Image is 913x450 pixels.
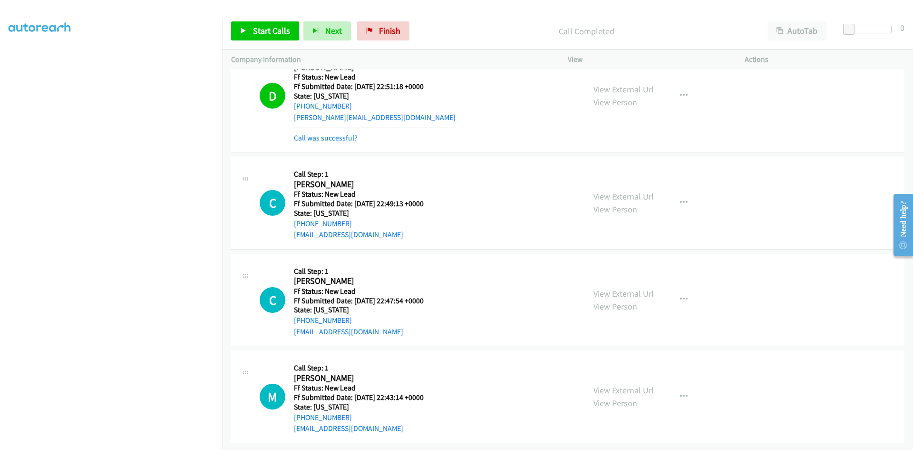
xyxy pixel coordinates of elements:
h5: Call Step: 1 [294,267,424,276]
h5: Ff Status: New Lead [294,190,424,199]
h5: Ff Status: New Lead [294,72,456,82]
a: [EMAIL_ADDRESS][DOMAIN_NAME] [294,424,403,433]
h1: M [260,384,285,410]
a: [PHONE_NUMBER] [294,316,352,325]
a: [EMAIL_ADDRESS][DOMAIN_NAME] [294,230,403,239]
h2: [PERSON_NAME] [294,276,424,287]
a: [EMAIL_ADDRESS][DOMAIN_NAME] [294,327,403,336]
a: View External Url [593,288,654,299]
p: View [568,54,728,65]
h5: Ff Submitted Date: [DATE] 22:51:18 +0000 [294,82,456,91]
span: Next [325,25,342,36]
h2: [PERSON_NAME] [294,373,424,384]
a: Finish [357,21,409,40]
span: Start Calls [253,25,290,36]
div: Delay between calls (in seconds) [848,26,892,33]
h5: Call Step: 1 [294,170,424,179]
span: Finish [379,25,400,36]
button: Next [303,21,351,40]
a: View External Url [593,84,654,95]
h5: Ff Submitted Date: [DATE] 22:43:14 +0000 [294,393,424,402]
p: Call Completed [422,25,750,38]
p: Actions [745,54,904,65]
h5: Ff Submitted Date: [DATE] 22:49:13 +0000 [294,199,424,209]
a: [PERSON_NAME][EMAIL_ADDRESS][DOMAIN_NAME] [294,113,456,122]
div: The call is yet to be attempted [260,287,285,313]
h5: State: [US_STATE] [294,209,424,218]
a: View External Url [593,191,654,202]
a: View Person [593,204,637,215]
div: The call is yet to be attempted [260,190,285,216]
h5: State: [US_STATE] [294,305,424,315]
h1: D [260,83,285,109]
h2: [PERSON_NAME] [294,179,424,190]
a: [PHONE_NUMBER] [294,101,352,110]
h5: State: [US_STATE] [294,91,456,101]
h5: Ff Status: New Lead [294,287,424,296]
h1: C [260,287,285,313]
h5: Call Step: 1 [294,363,424,373]
a: [PHONE_NUMBER] [294,219,352,228]
h5: State: [US_STATE] [294,402,424,412]
button: AutoTab [767,21,826,40]
a: Call was successful? [294,133,358,142]
a: View Person [593,398,637,409]
a: [PHONE_NUMBER] [294,413,352,422]
iframe: Resource Center [885,187,913,263]
div: The call is yet to be attempted [260,384,285,410]
a: View External Url [593,385,654,396]
a: View Person [593,301,637,312]
div: 0 [900,21,904,34]
h5: Ff Submitted Date: [DATE] 22:47:54 +0000 [294,296,424,306]
h5: Ff Status: New Lead [294,383,424,393]
p: Company Information [231,54,551,65]
a: Start Calls [231,21,299,40]
a: View Person [593,97,637,108]
h1: C [260,190,285,216]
